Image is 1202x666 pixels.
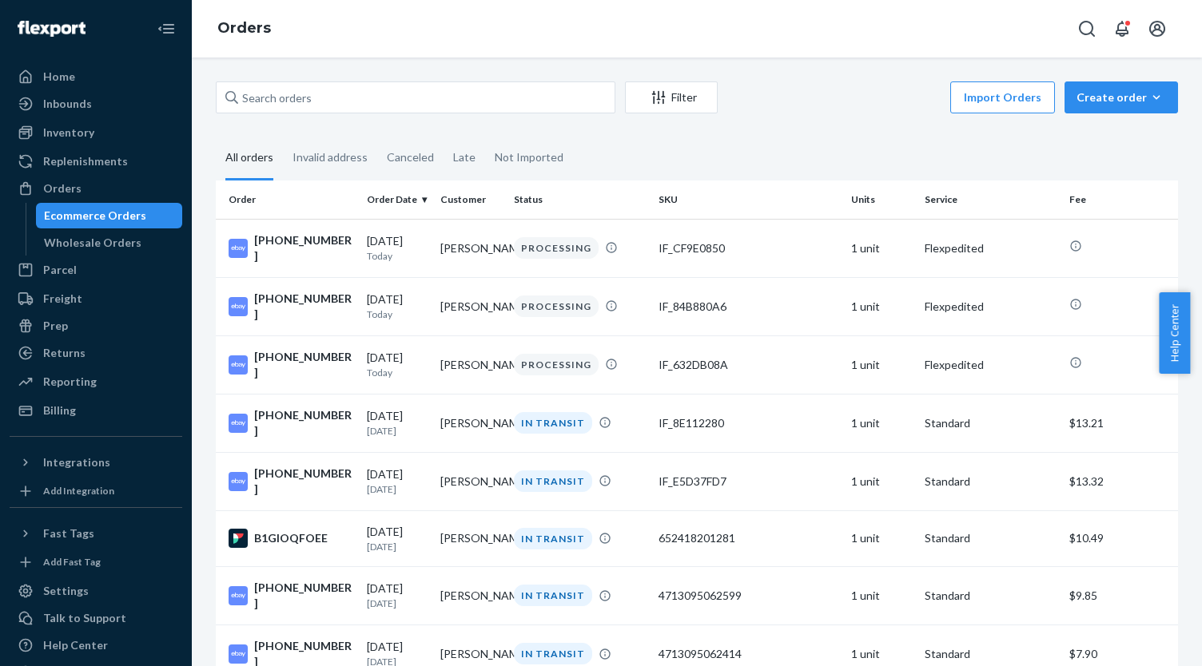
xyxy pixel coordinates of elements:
[1063,180,1178,219] th: Fee
[10,398,182,423] a: Billing
[36,203,183,228] a: Ecommerce Orders
[367,424,428,438] p: [DATE]
[229,349,354,381] div: [PHONE_NUMBER]
[367,540,428,553] p: [DATE]
[10,64,182,89] a: Home
[626,89,717,105] div: Filter
[659,588,838,604] div: 4713095062599
[1063,566,1178,624] td: $9.85
[43,402,76,418] div: Billing
[43,454,110,470] div: Integrations
[845,510,918,566] td: 1 unit
[10,313,182,339] a: Prep
[434,510,507,566] td: [PERSON_NAME]
[1077,89,1166,105] div: Create order
[10,120,182,145] a: Inventory
[925,240,1057,256] p: Flexpedited
[225,137,273,180] div: All orders
[925,646,1057,662] p: Standard
[1071,13,1103,45] button: Open Search Box
[845,335,918,394] td: 1 unit
[367,291,428,321] div: [DATE]
[845,219,918,277] td: 1 unit
[1063,510,1178,566] td: $10.49
[514,528,592,549] div: IN TRANSIT
[434,566,507,624] td: [PERSON_NAME]
[10,553,182,572] a: Add Fast Tag
[1106,13,1138,45] button: Open notifications
[925,415,1057,431] p: Standard
[845,180,918,219] th: Units
[360,180,434,219] th: Order Date
[925,588,1057,604] p: Standard
[229,291,354,323] div: [PHONE_NUMBER]
[925,357,1057,373] p: Flexpedited
[43,583,89,599] div: Settings
[652,180,845,219] th: SKU
[43,96,92,112] div: Inbounds
[659,530,838,546] div: 652418201281
[36,230,183,256] a: Wholesale Orders
[367,524,428,553] div: [DATE]
[367,249,428,263] p: Today
[229,580,354,612] div: [PHONE_NUMBER]
[10,578,182,604] a: Settings
[440,192,501,206] div: Customer
[216,180,360,219] th: Order
[43,153,128,169] div: Replenishments
[367,350,428,379] div: [DATE]
[434,277,507,335] td: [PERSON_NAME]
[10,149,182,174] a: Replenishments
[659,474,838,490] div: IF_E5D37FD7
[659,299,838,315] div: IF_84B880A6
[925,530,1057,546] p: Standard
[367,597,428,610] p: [DATE]
[845,394,918,452] td: 1 unit
[10,521,182,546] button: Fast Tags
[43,125,94,141] div: Inventory
[845,566,918,624] td: 1 unit
[43,345,86,361] div: Returns
[367,307,428,321] p: Today
[10,257,182,283] a: Parcel
[229,232,354,264] div: [PHONE_NUMBER]
[367,482,428,496] p: [DATE]
[43,374,97,390] div: Reporting
[1159,292,1190,374] button: Help Center
[659,415,838,431] div: IF_8E112280
[495,137,563,178] div: Not Imported
[229,407,354,439] div: [PHONE_NUMBER]
[44,208,146,224] div: Ecommerce Orders
[434,219,507,277] td: [PERSON_NAME]
[216,81,615,113] input: Search orders
[507,180,652,219] th: Status
[925,299,1057,315] p: Flexpedited
[43,525,94,541] div: Fast Tags
[659,357,838,373] div: IF_632DB08A
[10,369,182,394] a: Reporting
[434,335,507,394] td: [PERSON_NAME]
[10,450,182,475] button: Integrations
[10,482,182,501] a: Add Integration
[10,605,182,631] a: Talk to Support
[434,394,507,452] td: [PERSON_NAME]
[367,233,428,263] div: [DATE]
[514,412,592,434] div: IN TRANSIT
[514,643,592,664] div: IN TRANSIT
[229,466,354,498] div: [PHONE_NUMBER]
[43,637,108,653] div: Help Center
[514,295,599,317] div: PROCESSING
[434,452,507,510] td: [PERSON_NAME]
[845,452,918,510] td: 1 unit
[925,474,1057,490] p: Standard
[43,291,82,307] div: Freight
[514,237,599,259] div: PROCESSING
[10,632,182,658] a: Help Center
[453,137,476,178] div: Late
[43,69,75,85] div: Home
[514,354,599,375] div: PROCESSING
[44,235,141,251] div: Wholesale Orders
[10,286,182,311] a: Freight
[43,262,77,278] div: Parcel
